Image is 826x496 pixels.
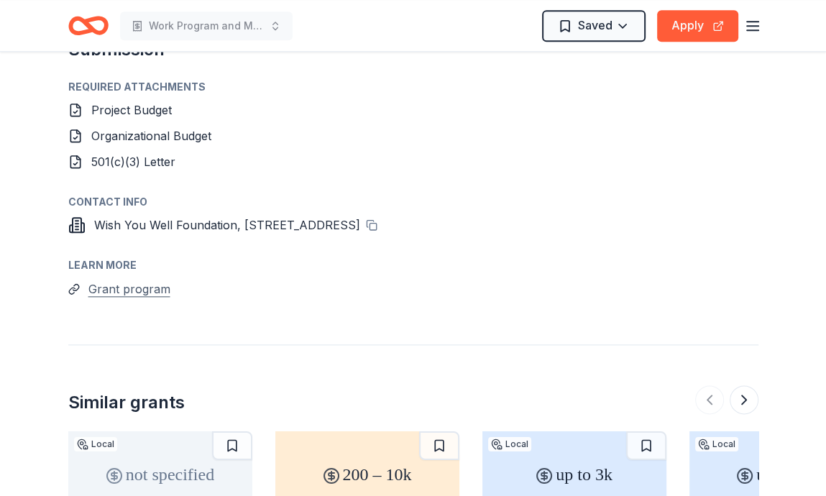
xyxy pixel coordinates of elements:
div: Local [488,437,531,451]
div: Contact info [68,193,758,211]
span: Wish You Well Foundation, [STREET_ADDRESS] [94,218,360,232]
span: Organizational Budget [91,129,211,143]
div: Required Attachments [68,78,758,96]
span: Saved [578,16,612,35]
div: Learn more [68,257,758,274]
div: Local [74,437,117,451]
button: Grant program [88,280,170,298]
div: Local [695,437,738,451]
span: Project Budget [91,103,172,117]
button: Work Program and Mentoring [120,12,293,40]
button: Apply [657,10,738,42]
div: Similar grants [68,391,185,414]
span: Work Program and Mentoring [149,17,264,35]
span: 501(c)(3) Letter [91,155,175,169]
button: Saved [542,10,646,42]
a: Home [68,9,109,42]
